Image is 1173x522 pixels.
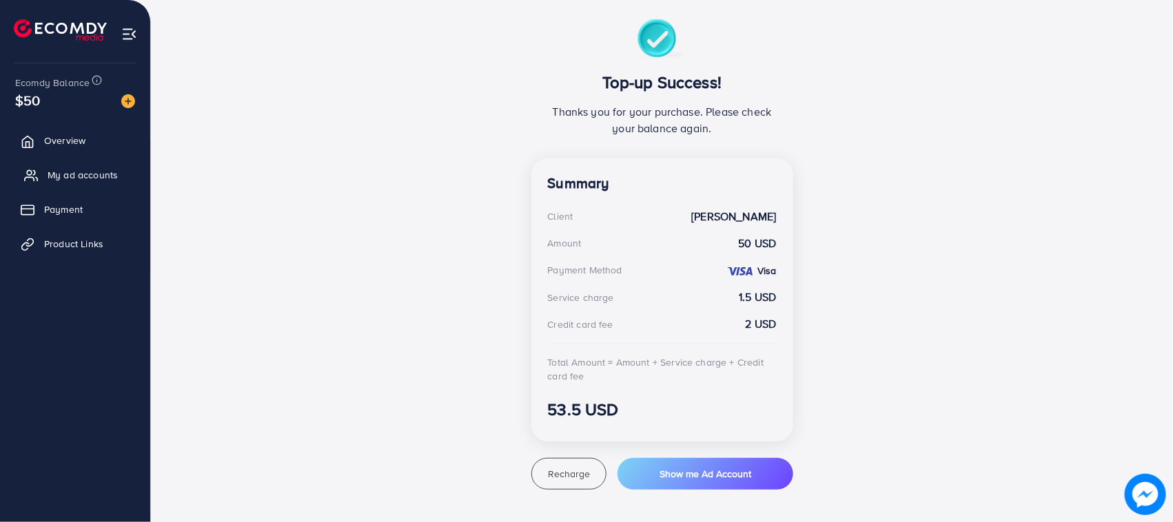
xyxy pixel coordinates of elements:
a: Payment [10,196,140,223]
h3: Top-up Success! [548,72,777,92]
button: Show me Ad Account [618,458,793,490]
span: My ad accounts [48,168,118,182]
img: menu [121,26,137,42]
img: success [637,19,686,61]
div: Client [548,209,573,223]
img: image [1125,474,1166,515]
span: $50 [14,90,41,111]
p: Thanks you for your purchase. Please check your balance again. [548,103,777,136]
span: Recharge [548,467,590,481]
strong: 50 USD [739,236,777,251]
a: My ad accounts [10,161,140,189]
div: Amount [548,236,582,250]
strong: [PERSON_NAME] [691,209,776,225]
h3: 53.5 USD [548,399,777,419]
img: credit [726,266,754,277]
span: Product Links [44,237,103,251]
span: Show me Ad Account [660,467,751,481]
img: image [121,94,135,108]
strong: 2 USD [746,316,777,332]
button: Recharge [531,458,607,490]
strong: Visa [757,264,777,278]
strong: 1.5 USD [739,289,776,305]
span: Payment [44,202,83,216]
div: Total Amount = Amount + Service charge + Credit card fee [548,355,777,384]
span: Overview [44,134,85,147]
img: logo [14,19,107,41]
span: Ecomdy Balance [15,76,90,90]
div: Service charge [548,291,614,304]
a: Overview [10,127,140,154]
h4: Summary [548,175,777,192]
div: Credit card fee [548,317,613,331]
div: Payment Method [548,263,622,277]
a: Product Links [10,230,140,258]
